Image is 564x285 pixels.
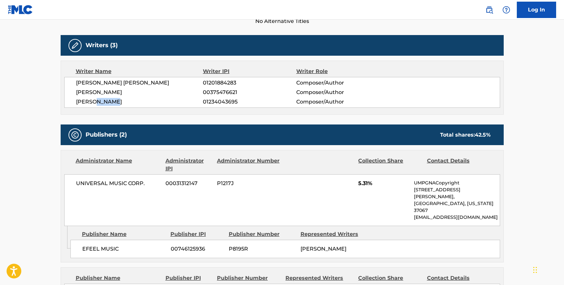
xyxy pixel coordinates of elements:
span: P1217J [217,180,281,187]
div: Publisher IPI [165,274,212,282]
div: Drag [533,260,537,280]
div: Collection Share [358,157,422,173]
a: Public Search [483,3,496,16]
div: Represented Writers [301,230,367,238]
h5: Publishers (2) [86,131,127,139]
div: Contact Details [427,157,491,173]
p: [EMAIL_ADDRESS][DOMAIN_NAME] [414,214,499,221]
span: No Alternative Titles [61,17,504,25]
a: Log In [517,2,556,18]
span: [PERSON_NAME] [76,88,203,96]
iframe: Chat Widget [531,254,564,285]
img: Publishers [71,131,79,139]
span: UNIVERSAL MUSIC CORP. [76,180,161,187]
span: Composer/Author [296,79,381,87]
div: Administrator IPI [165,157,212,173]
div: Publisher Name [82,230,165,238]
p: [STREET_ADDRESS][PERSON_NAME], [414,186,499,200]
span: [PERSON_NAME] [PERSON_NAME] [76,79,203,87]
span: 5.31% [358,180,409,187]
img: Writers [71,42,79,49]
img: MLC Logo [8,5,33,14]
div: Contact Details [427,274,491,282]
span: 01201884283 [203,79,296,87]
p: [GEOGRAPHIC_DATA], [US_STATE] 37067 [414,200,499,214]
div: Collection Share [358,274,422,282]
div: Publisher Number [229,230,296,238]
div: Writer Name [76,67,203,75]
div: Publisher IPI [170,230,224,238]
div: Writer Role [296,67,381,75]
img: help [502,6,510,14]
span: 00746125936 [171,245,224,253]
div: Publisher Number [217,274,281,282]
div: Administrator Name [76,157,161,173]
span: 00031312147 [165,180,212,187]
span: 42.5 % [475,132,491,138]
div: Help [500,3,513,16]
span: Composer/Author [296,88,381,96]
span: [PERSON_NAME] [301,246,346,252]
span: Composer/Author [296,98,381,106]
div: Represented Writers [285,274,353,282]
span: 00375476621 [203,88,296,96]
div: Total shares: [440,131,491,139]
div: Writer IPI [203,67,296,75]
div: Administrator Number [217,157,281,173]
img: search [485,6,493,14]
h5: Writers (3) [86,42,118,49]
span: 01234043695 [203,98,296,106]
span: P8195R [229,245,296,253]
p: UMPGNACopyright [414,180,499,186]
div: Publisher Name [76,274,161,282]
span: EFEEL MUSIC [82,245,166,253]
span: [PERSON_NAME] [76,98,203,106]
